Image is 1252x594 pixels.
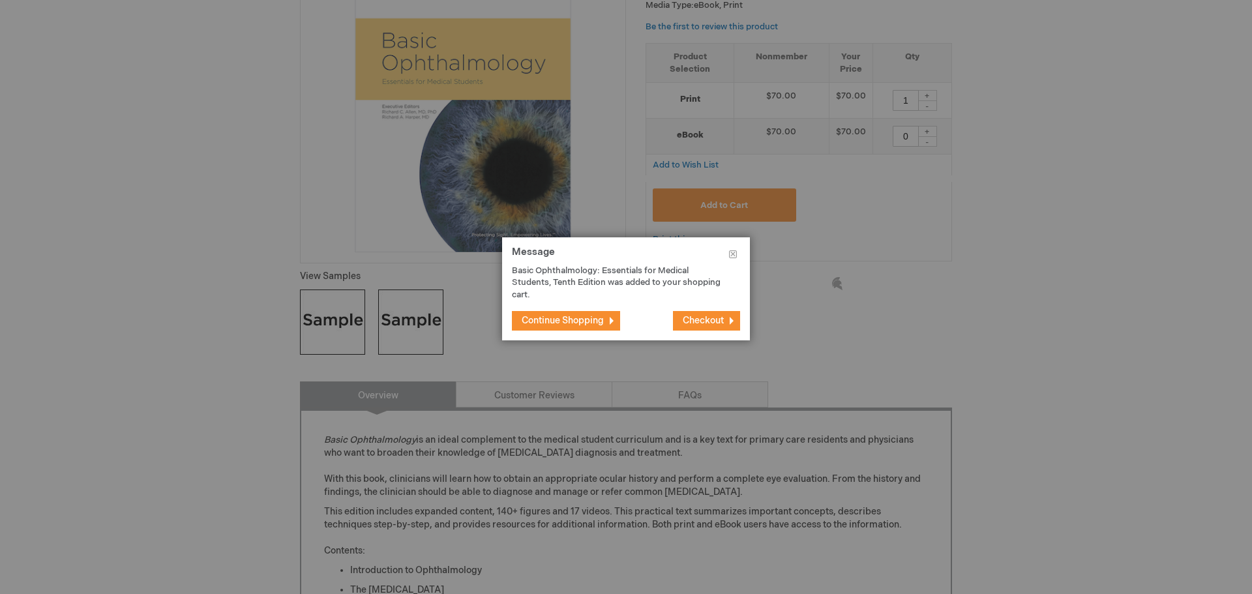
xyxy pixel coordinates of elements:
span: Checkout [683,315,724,326]
button: Continue Shopping [512,311,620,331]
h1: Message [512,247,740,265]
span: Continue Shopping [522,315,604,326]
button: Checkout [673,311,740,331]
p: Basic Ophthalmology: Essentials for Medical Students, Tenth Edition was added to your shopping cart. [512,265,721,301]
